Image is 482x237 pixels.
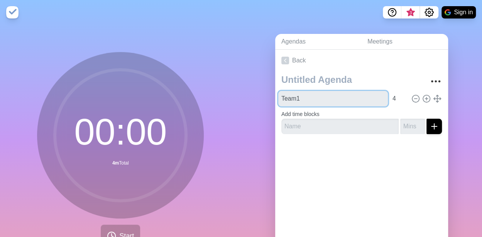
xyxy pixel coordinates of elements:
button: Settings [420,6,438,18]
span: 3 [408,10,414,16]
input: Name [281,119,399,134]
a: Agendas [275,34,361,50]
button: Sign in [441,6,476,18]
img: timeblocks logo [6,6,19,18]
label: Add time blocks [281,111,320,117]
input: Mins [400,119,425,134]
button: What’s new [401,6,420,18]
a: Back [275,50,448,71]
img: google logo [445,9,451,15]
button: Help [383,6,401,18]
button: More [428,74,443,89]
input: Mins [389,91,408,106]
input: Name [278,91,388,106]
a: Meetings [361,34,448,50]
